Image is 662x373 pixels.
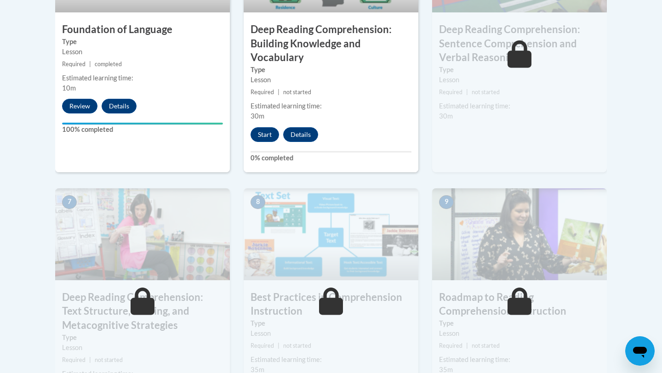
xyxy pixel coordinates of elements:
button: Details [283,127,318,142]
button: Start [251,127,279,142]
span: | [89,61,91,68]
span: | [466,89,468,96]
label: Type [62,333,223,343]
span: Required [251,342,274,349]
label: Type [251,65,411,75]
span: 9 [439,195,454,209]
label: 0% completed [251,153,411,163]
h3: Foundation of Language [55,23,230,37]
div: Estimated learning time: [251,101,411,111]
div: Lesson [62,343,223,353]
div: Lesson [439,328,600,339]
label: Type [251,318,411,328]
h3: Best Practices in Comprehension Instruction [244,290,418,319]
div: Estimated learning time: [62,73,223,83]
span: 30m [439,112,453,120]
span: not started [283,89,311,96]
span: Required [62,61,86,68]
div: Lesson [62,47,223,57]
div: Estimated learning time: [439,101,600,111]
div: Your progress [62,123,223,124]
span: Required [251,89,274,96]
h3: Roadmap to Reading Comprehension Instruction [432,290,607,319]
span: completed [95,61,122,68]
img: Course Image [244,188,418,280]
span: Required [439,89,462,96]
h3: Deep Reading Comprehension: Sentence Comprehension and Verbal Reasoning [432,23,607,65]
iframe: Button to launch messaging window [625,336,655,366]
span: Required [439,342,462,349]
span: 30m [251,112,264,120]
span: 7 [62,195,77,209]
span: | [466,342,468,349]
h3: Deep Reading Comprehension: Text Structure, Writing, and Metacognitive Strategies [55,290,230,333]
span: not started [283,342,311,349]
label: Type [439,318,600,328]
span: not started [95,356,123,363]
span: 10m [62,84,76,92]
div: Lesson [439,75,600,85]
div: Lesson [251,75,411,85]
h3: Deep Reading Comprehension: Building Knowledge and Vocabulary [244,23,418,65]
span: Required [62,356,86,363]
span: not started [472,89,500,96]
span: not started [472,342,500,349]
label: Type [62,37,223,47]
img: Course Image [432,188,607,280]
div: Estimated learning time: [439,355,600,365]
span: | [89,356,91,363]
div: Lesson [251,328,411,339]
button: Review [62,99,97,113]
label: Type [439,65,600,75]
div: Estimated learning time: [251,355,411,365]
span: 8 [251,195,265,209]
button: Details [102,99,137,113]
label: 100% completed [62,124,223,135]
span: | [278,342,280,349]
img: Course Image [55,188,230,280]
span: | [278,89,280,96]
